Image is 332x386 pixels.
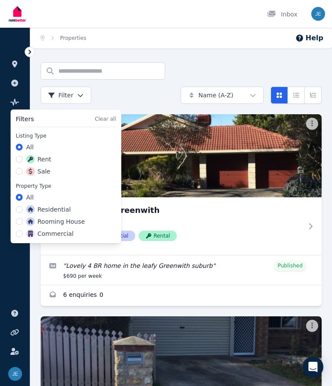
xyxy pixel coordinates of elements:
label: Rent [26,155,51,164]
button: Clear all [95,116,116,122]
label: All [26,193,34,202]
label: All [26,143,34,151]
label: Property Type [16,183,116,190]
label: Commercial [26,229,74,238]
label: Residential [26,205,71,214]
label: Sale [26,167,51,176]
h3: Filters [16,115,34,123]
label: Rooming House [26,217,85,226]
label: Listing Type [16,132,116,139]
